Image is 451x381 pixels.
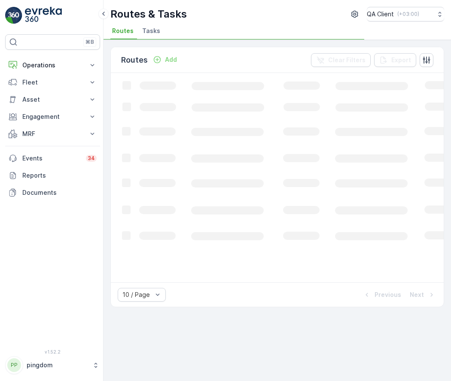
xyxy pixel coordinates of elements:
[5,356,100,374] button: PPpingdom
[22,188,97,197] p: Documents
[311,53,371,67] button: Clear Filters
[367,7,444,21] button: QA Client(+03:00)
[22,78,83,87] p: Fleet
[362,290,402,300] button: Previous
[375,290,401,299] p: Previous
[5,7,22,24] img: logo
[149,54,180,65] button: Add
[165,55,177,64] p: Add
[22,61,83,70] p: Operations
[397,11,419,18] p: ( +03:00 )
[112,27,134,35] span: Routes
[5,167,100,184] a: Reports
[142,27,160,35] span: Tasks
[7,358,21,372] div: PP
[5,108,100,125] button: Engagement
[374,53,416,67] button: Export
[22,112,83,121] p: Engagement
[27,361,88,369] p: pingdom
[88,155,95,162] p: 34
[5,91,100,108] button: Asset
[5,74,100,91] button: Fleet
[22,95,83,104] p: Asset
[22,130,83,138] p: MRF
[5,349,100,354] span: v 1.52.2
[328,56,366,64] p: Clear Filters
[110,7,187,21] p: Routes & Tasks
[25,7,62,24] img: logo_light-DOdMpM7g.png
[85,39,94,45] p: ⌘B
[22,171,97,180] p: Reports
[410,290,424,299] p: Next
[367,10,394,18] p: QA Client
[5,125,100,142] button: MRF
[5,150,100,167] a: Events34
[121,54,148,66] p: Routes
[5,184,100,201] a: Documents
[391,56,411,64] p: Export
[5,57,100,74] button: Operations
[22,154,81,163] p: Events
[409,290,437,300] button: Next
